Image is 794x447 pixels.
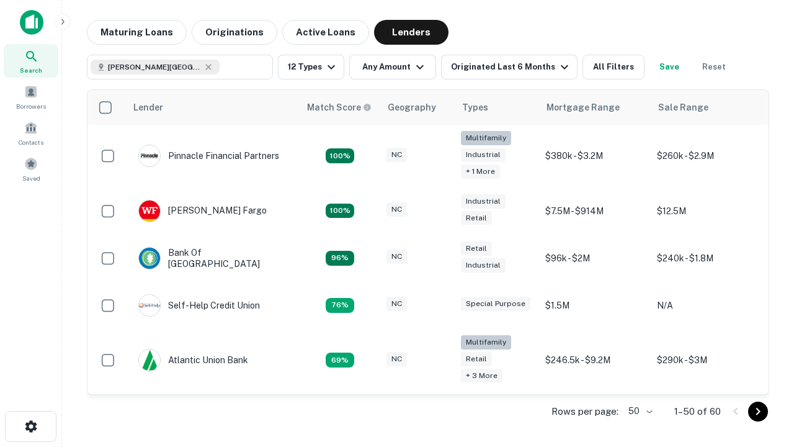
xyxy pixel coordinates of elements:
td: $240k - $1.8M [651,235,762,282]
span: Borrowers [16,101,46,111]
th: Mortgage Range [539,90,651,125]
td: $7.5M - $914M [539,187,651,235]
div: Originated Last 6 Months [451,60,572,74]
div: NC [386,250,407,264]
td: N/A [651,282,762,329]
div: Matching Properties: 26, hasApolloMatch: undefined [326,148,354,163]
td: $290k - $3M [651,329,762,392]
div: 50 [623,402,654,420]
div: Capitalize uses an advanced AI algorithm to match your search with the best lender. The match sco... [307,101,372,114]
td: $380k - $3.2M [539,125,651,187]
div: Matching Properties: 14, hasApolloMatch: undefined [326,251,354,266]
a: Saved [4,152,58,186]
img: picture [139,248,160,269]
div: Geography [388,100,436,115]
img: picture [139,145,160,166]
a: Search [4,44,58,78]
div: Industrial [461,258,506,273]
th: Geography [380,90,455,125]
div: Types [462,100,488,115]
button: Any Amount [349,55,436,79]
div: + 1 more [461,165,500,179]
span: Contacts [19,137,43,147]
div: Industrial [461,148,506,162]
img: capitalize-icon.png [20,10,43,35]
div: Matching Properties: 10, hasApolloMatch: undefined [326,353,354,368]
div: + 3 more [461,369,502,383]
td: $246.5k - $9.2M [539,329,651,392]
div: NC [386,297,407,311]
td: $260k - $2.9M [651,125,762,187]
td: $96k - $2M [539,235,651,282]
div: Multifamily [461,131,511,145]
div: Special Purpose [461,297,530,311]
span: [PERSON_NAME][GEOGRAPHIC_DATA], [GEOGRAPHIC_DATA] [108,61,201,73]
button: Lenders [374,20,448,45]
img: picture [139,350,160,371]
div: Retail [461,211,492,225]
p: 1–50 of 60 [674,404,721,419]
div: Matching Properties: 15, hasApolloMatch: undefined [326,204,354,219]
span: Saved [22,173,40,183]
th: Lender [126,90,300,125]
iframe: Chat Widget [732,308,794,368]
button: Originated Last 6 Months [441,55,578,79]
th: Capitalize uses an advanced AI algorithm to match your search with the best lender. The match sco... [300,90,380,125]
div: Matching Properties: 11, hasApolloMatch: undefined [326,298,354,313]
button: All Filters [582,55,645,79]
a: Contacts [4,116,58,150]
div: Industrial [461,194,506,209]
div: Sale Range [658,100,708,115]
button: Originations [192,20,277,45]
button: Active Loans [282,20,369,45]
button: Save your search to get updates of matches that match your search criteria. [649,55,689,79]
div: NC [386,148,407,162]
a: Borrowers [4,80,58,114]
button: 12 Types [278,55,344,79]
div: Self-help Credit Union [138,294,260,317]
div: Multifamily [461,335,511,350]
h6: Match Score [307,101,369,114]
div: [PERSON_NAME] Fargo [138,200,267,222]
td: $12.5M [651,187,762,235]
p: Rows per page: [551,404,618,419]
button: Go to next page [748,402,768,422]
div: Mortgage Range [546,100,620,115]
div: NC [386,352,407,366]
div: Retail [461,242,492,256]
div: NC [386,202,407,217]
img: picture [139,295,160,316]
span: Search [20,65,42,75]
th: Sale Range [651,90,762,125]
img: picture [139,201,160,222]
div: Retail [461,352,492,366]
div: Atlantic Union Bank [138,349,248,371]
button: Reset [694,55,734,79]
div: Bank Of [GEOGRAPHIC_DATA] [138,247,287,269]
th: Types [455,90,539,125]
button: Maturing Loans [87,20,187,45]
div: Lender [133,100,163,115]
td: $1.5M [539,282,651,329]
div: Pinnacle Financial Partners [138,145,279,167]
